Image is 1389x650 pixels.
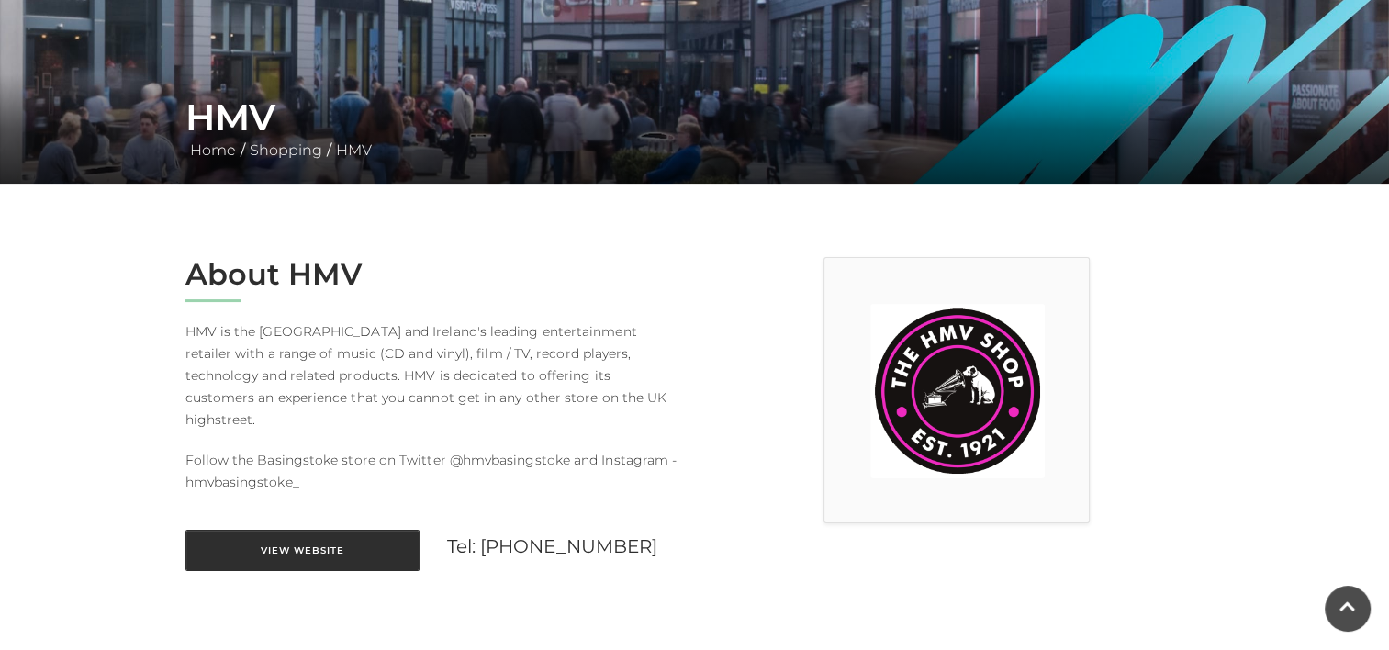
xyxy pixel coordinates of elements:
h1: HMV [185,95,1204,140]
a: Home [185,141,241,159]
a: View Website [185,530,420,571]
a: HMV [331,141,376,159]
h2: About HMV [185,257,681,292]
a: Tel: [PHONE_NUMBER] [447,535,658,557]
a: Shopping [245,141,327,159]
p: Follow the Basingstoke store on Twitter @hmvbasingstoke and Instagram - hmvbasingstoke_ [185,449,681,493]
div: / / [172,95,1218,162]
p: HMV is the [GEOGRAPHIC_DATA] and Ireland's leading entertainment retailer with a range of music (... [185,320,681,431]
